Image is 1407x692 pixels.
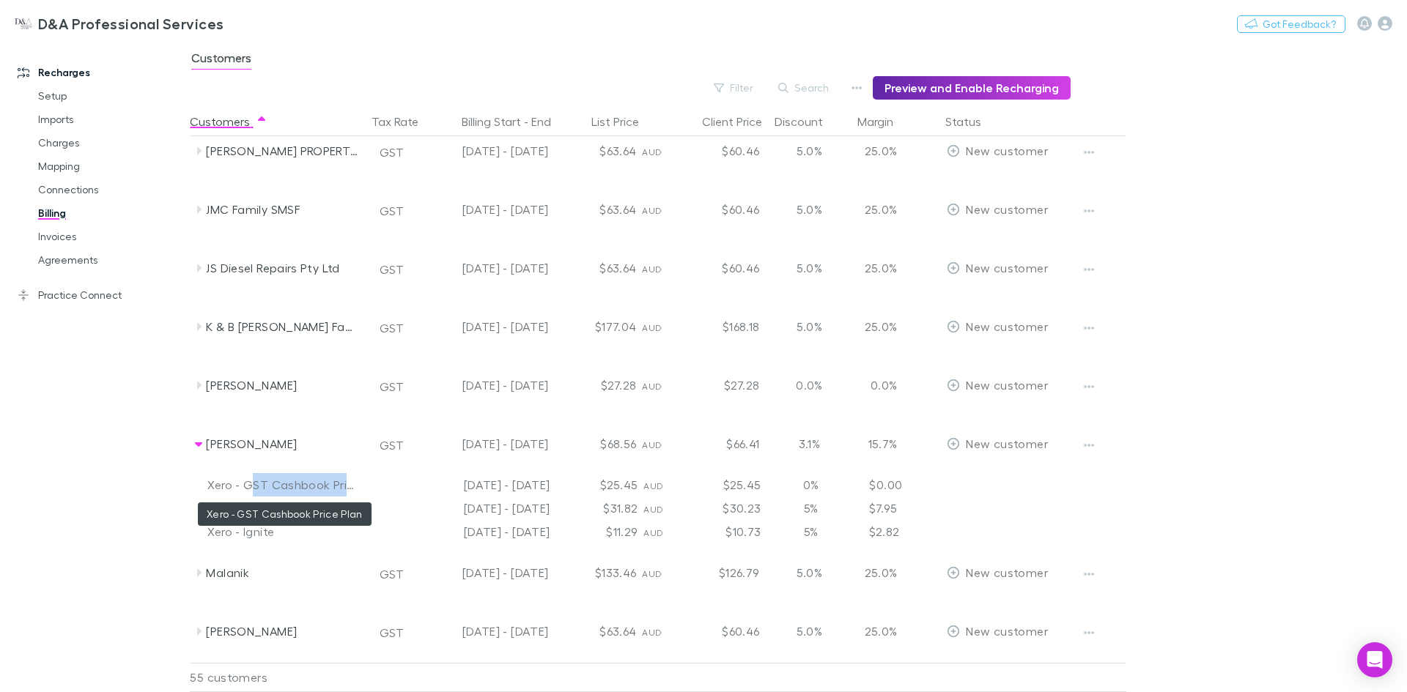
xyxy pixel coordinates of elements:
a: Billing [23,201,198,225]
button: GST [373,258,410,281]
div: $30.23 [679,496,767,520]
span: AUD [643,480,663,491]
span: AUD [642,146,662,157]
p: 25.0% [859,622,897,640]
div: K & B [PERSON_NAME] Family Trust [206,297,361,356]
div: $11.29 [555,520,643,543]
a: Imports [23,108,198,131]
div: 5.0% [765,297,853,356]
button: Filter [706,79,762,97]
div: 0% [767,473,854,496]
div: 5.0% [765,602,853,661]
button: Tax Rate [372,107,436,136]
span: New customer [966,624,1047,638]
div: 5.0% [765,239,853,297]
div: Xero - Ignite [207,520,360,543]
div: $27.28 [677,356,765,414]
div: $177.04 [554,297,642,356]
div: JS Diesel Repairs Pty LtdGST[DATE] - [DATE]$63.64AUD$60.465.0%25.0%EditNew customer [190,239,1134,297]
button: Billing Start - End [462,107,569,136]
a: D&A Professional Services [6,6,233,41]
span: AUD [642,439,662,450]
p: 25.0% [859,142,897,160]
div: [PERSON_NAME]GST[DATE] - [DATE]$68.56AUD$66.413.1%15.7%EditNew customer [190,414,1134,473]
div: [PERSON_NAME] [206,414,361,473]
span: New customer [966,378,1047,392]
button: GST [373,199,410,223]
div: 5.0% [765,543,853,602]
p: 25.0% [859,564,897,581]
div: $0.00 [854,473,942,496]
div: K & B [PERSON_NAME] Family TrustGST[DATE] - [DATE]$177.04AUD$168.185.0%25.0%EditNew customer [190,297,1134,356]
div: [PERSON_NAME] [206,356,361,414]
span: Customers [191,51,251,70]
button: GST [373,375,410,398]
div: JS Diesel Repairs Pty Ltd [206,239,361,297]
span: AUD [642,627,662,638]
span: AUD [642,205,662,216]
div: $27.28 [554,356,642,414]
span: AUD [642,322,662,333]
div: $2.82 [854,520,942,543]
div: $63.64 [554,602,642,661]
span: New customer [966,261,1047,275]
div: $126.79 [677,543,765,602]
div: [DATE] - [DATE] [428,239,548,297]
div: $60.46 [677,122,765,180]
div: 55 customers [190,663,366,692]
div: $7.95 [854,496,942,520]
span: AUD [642,381,662,392]
div: 5.0% [765,180,853,239]
div: [DATE] - [DATE] [428,543,548,602]
div: [DATE] - [DATE] [424,520,555,543]
div: Xero - Ignite [207,496,360,520]
div: Open Intercom Messenger [1357,642,1392,677]
h3: D&A Professional Services [38,15,224,32]
button: Margin [857,107,911,136]
span: AUD [642,568,662,579]
div: Xero - GST Cashbook Price Plan [207,473,360,496]
div: 0.0% [765,356,853,414]
span: AUD [642,264,662,275]
div: [DATE] - [DATE] [424,496,555,520]
div: 3.1% [765,414,853,473]
button: Client Price [702,107,780,136]
button: GST [373,562,410,586]
a: Mapping [23,155,198,178]
p: 0.0% [859,376,897,394]
div: $68.56 [554,414,642,473]
div: $25.45 [555,473,643,496]
div: $168.18 [677,297,765,356]
button: Status [945,107,999,136]
button: Customers [190,107,267,136]
button: Discount [775,107,841,136]
p: 25.0% [859,259,897,277]
a: Practice Connect [3,283,198,307]
div: 5.0% [765,122,853,180]
button: Search [771,79,838,97]
div: $63.64 [554,239,642,297]
a: Invoices [23,225,198,248]
div: [DATE] - [DATE] [428,180,548,239]
a: Charges [23,131,198,155]
span: New customer [966,144,1047,157]
span: New customer [966,436,1047,450]
div: $66.41 [677,414,765,473]
div: [DATE] - [DATE] [428,297,548,356]
div: $31.82 [555,496,643,520]
div: [DATE] - [DATE] [428,602,548,661]
button: GST [373,434,410,457]
div: List Price [591,107,657,136]
div: $63.64 [554,122,642,180]
div: [DATE] - [DATE] [424,473,555,496]
span: New customer [966,202,1047,216]
div: [PERSON_NAME] [206,602,361,661]
div: $60.46 [677,602,765,661]
a: Connections [23,178,198,201]
button: Got Feedback? [1237,15,1345,33]
div: $133.46 [554,543,642,602]
div: [DATE] - [DATE] [428,356,548,414]
p: 25.0% [859,318,897,335]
